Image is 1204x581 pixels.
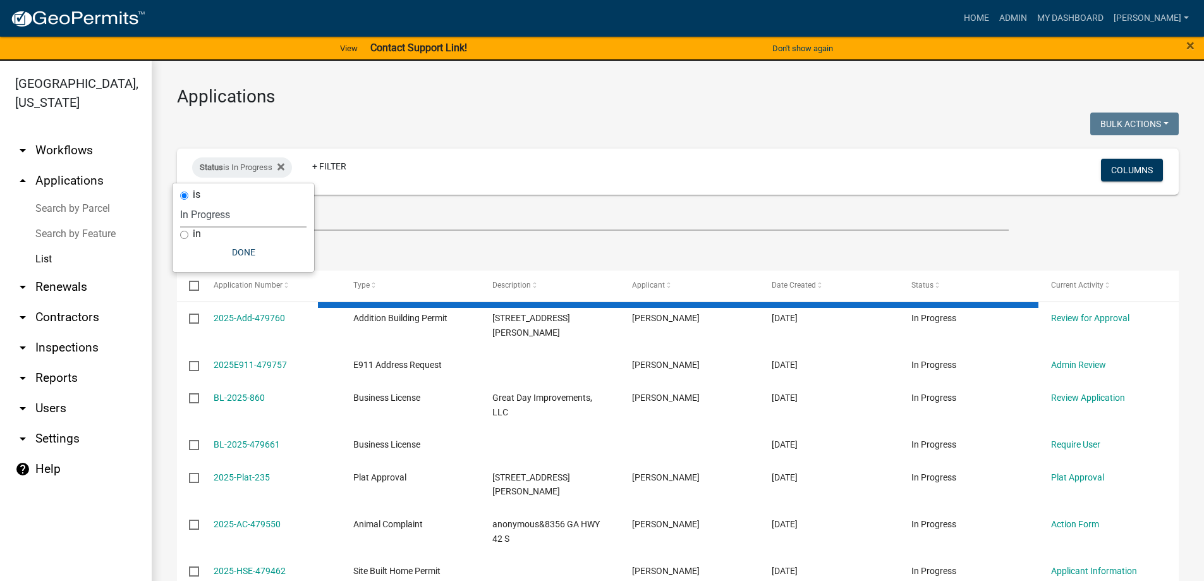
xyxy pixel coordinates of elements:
[15,401,30,416] i: arrow_drop_down
[911,566,956,576] span: In Progress
[772,393,798,403] span: 09/17/2025
[353,313,447,323] span: Addition Building Permit
[772,281,816,290] span: Date Created
[353,393,420,403] span: Business License
[177,271,201,301] datatable-header-cell: Select
[911,360,956,370] span: In Progress
[193,190,200,200] label: is
[632,519,700,529] span: Tammie
[632,281,665,290] span: Applicant
[214,519,281,529] a: 2025-AC-479550
[760,271,899,301] datatable-header-cell: Date Created
[1051,313,1129,323] a: Review for Approval
[15,173,30,188] i: arrow_drop_up
[15,431,30,446] i: arrow_drop_down
[302,155,356,178] a: + Filter
[1109,6,1194,30] a: [PERSON_NAME]
[772,439,798,450] span: 09/17/2025
[15,279,30,295] i: arrow_drop_down
[772,472,798,482] span: 09/17/2025
[1051,566,1137,576] a: Applicant Information
[1090,113,1179,135] button: Bulk Actions
[899,271,1039,301] datatable-header-cell: Status
[620,271,760,301] datatable-header-cell: Applicant
[180,241,307,264] button: Done
[492,313,570,338] span: 5829 SANDY POINT RD
[353,281,370,290] span: Type
[15,370,30,386] i: arrow_drop_down
[492,519,600,544] span: anonymous&8356 GA HWY 42 S
[1051,281,1104,290] span: Current Activity
[911,393,956,403] span: In Progress
[353,439,420,450] span: Business License
[201,271,341,301] datatable-header-cell: Application Number
[15,143,30,158] i: arrow_drop_down
[214,360,287,370] a: 2025E911-479757
[193,229,201,239] label: in
[1032,6,1109,30] a: My Dashboard
[911,519,956,529] span: In Progress
[15,310,30,325] i: arrow_drop_down
[341,271,480,301] datatable-header-cell: Type
[772,566,798,576] span: 09/16/2025
[772,360,798,370] span: 09/17/2025
[632,393,700,403] span: Kendra Alston
[1039,271,1179,301] datatable-header-cell: Current Activity
[994,6,1032,30] a: Admin
[911,313,956,323] span: In Progress
[911,281,933,290] span: Status
[353,360,442,370] span: E911 Address Request
[200,162,223,172] span: Status
[1051,519,1099,529] a: Action Form
[214,439,280,450] a: BL-2025-479661
[632,566,700,576] span: Deanna Giles
[353,519,423,529] span: Animal Complaint
[632,472,700,482] span: Robert L Stubbs
[492,472,570,497] span: 785 MONCRIEF RD
[492,281,531,290] span: Description
[767,38,838,59] button: Don't show again
[492,393,592,417] span: Great Day Improvements, LLC
[214,566,286,576] a: 2025-HSE-479462
[1051,472,1104,482] a: Plat Approval
[959,6,994,30] a: Home
[214,393,265,403] a: BL-2025-860
[192,157,292,178] div: is In Progress
[214,472,270,482] a: 2025-Plat-235
[632,360,700,370] span: Jamie McCarty
[480,271,620,301] datatable-header-cell: Description
[1101,159,1163,181] button: Columns
[1186,37,1195,54] span: ×
[214,281,283,290] span: Application Number
[177,86,1179,107] h3: Applications
[177,205,1009,231] input: Search for applications
[353,472,406,482] span: Plat Approval
[15,340,30,355] i: arrow_drop_down
[632,313,700,323] span: Kendra Alston
[911,472,956,482] span: In Progress
[772,519,798,529] span: 09/16/2025
[1051,439,1100,450] a: Require User
[911,439,956,450] span: In Progress
[335,38,363,59] a: View
[772,313,798,323] span: 09/17/2025
[353,566,441,576] span: Site Built Home Permit
[1051,393,1125,403] a: Review Application
[15,462,30,477] i: help
[214,313,285,323] a: 2025-Add-479760
[370,42,467,54] strong: Contact Support Link!
[1186,38,1195,53] button: Close
[1051,360,1106,370] a: Admin Review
